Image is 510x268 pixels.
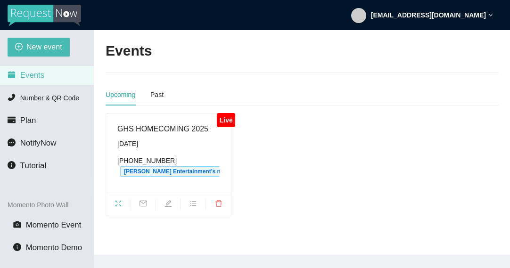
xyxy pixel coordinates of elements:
[8,161,16,169] span: info-circle
[131,200,156,210] span: mail
[156,200,181,210] span: edit
[20,116,36,125] span: Plan
[117,155,220,177] div: [PHONE_NUMBER]
[8,71,16,79] span: calendar
[13,220,21,228] span: camera
[8,116,16,124] span: credit-card
[8,5,81,26] img: RequestNow
[106,89,135,100] div: Upcoming
[106,41,152,61] h2: Events
[120,166,242,177] span: [PERSON_NAME] Entertainment's number
[8,93,16,101] span: phone
[20,161,46,170] span: Tutorial
[217,113,235,127] div: Live
[20,94,79,102] span: Number & QR Code
[26,243,82,252] span: Momento Demo
[26,41,62,53] span: New event
[8,38,70,57] button: plus-circleNew event
[20,71,44,80] span: Events
[106,200,131,210] span: fullscreen
[15,43,23,52] span: plus-circle
[8,138,16,146] span: message
[181,200,206,210] span: bars
[117,138,220,149] div: [DATE]
[117,123,220,135] div: GHS HOMECOMING 2025
[26,220,82,229] span: Momento Event
[150,89,164,100] div: Past
[206,200,231,210] span: delete
[13,243,21,251] span: info-circle
[371,11,486,19] strong: [EMAIL_ADDRESS][DOMAIN_NAME]
[488,13,493,17] span: down
[20,138,56,147] span: NotifyNow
